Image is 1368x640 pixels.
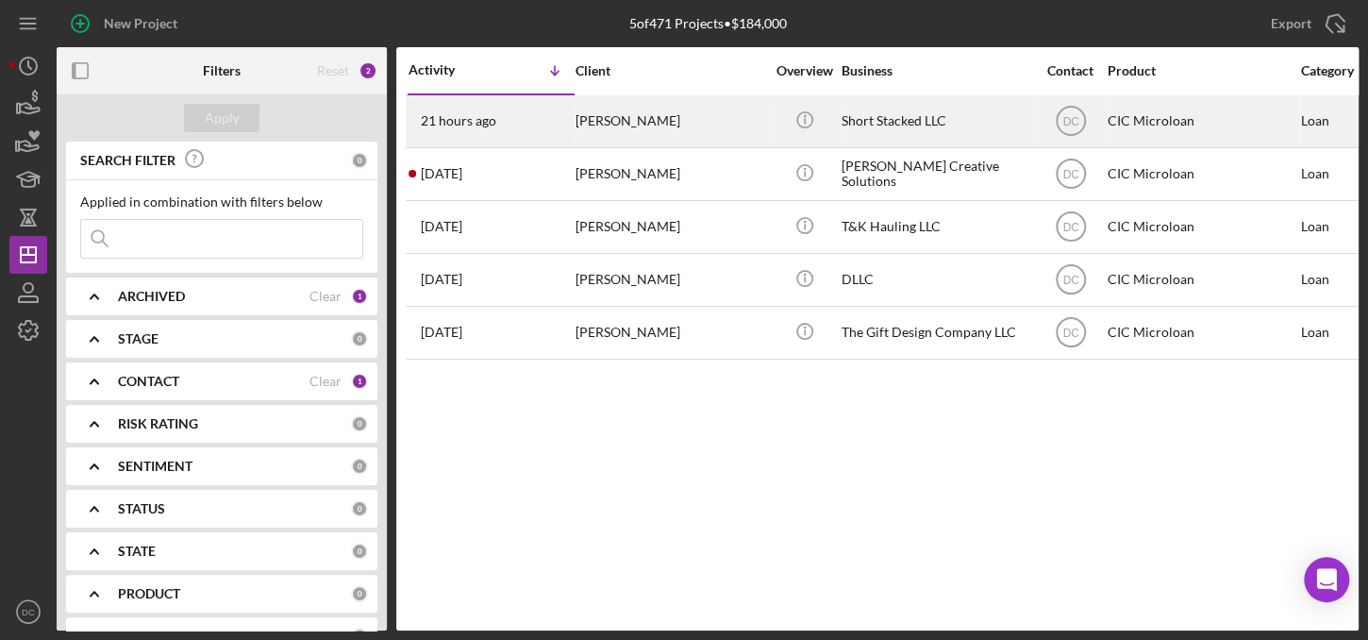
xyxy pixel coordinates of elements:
[842,63,1030,78] div: Business
[1062,327,1079,340] text: DC
[104,5,177,42] div: New Project
[309,374,342,389] div: Clear
[1271,5,1311,42] div: Export
[9,593,47,631] button: DC
[351,330,368,347] div: 0
[629,16,787,31] div: 5 of 471 Projects • $184,000
[351,152,368,169] div: 0
[1108,149,1296,199] div: CIC Microloan
[118,586,180,601] b: PRODUCT
[576,96,764,146] div: [PERSON_NAME]
[118,289,185,304] b: ARCHIVED
[1252,5,1359,42] button: Export
[118,331,158,346] b: STAGE
[1035,63,1106,78] div: Contact
[576,308,764,358] div: [PERSON_NAME]
[576,202,764,252] div: [PERSON_NAME]
[351,373,368,390] div: 1
[118,459,192,474] b: SENTIMENT
[203,63,241,78] b: Filters
[1108,96,1296,146] div: CIC Microloan
[576,63,764,78] div: Client
[1108,63,1296,78] div: Product
[351,500,368,517] div: 0
[409,62,492,77] div: Activity
[1108,255,1296,305] div: CIC Microloan
[1062,168,1079,181] text: DC
[184,104,259,132] button: Apply
[1108,308,1296,358] div: CIC Microloan
[359,61,377,80] div: 2
[317,63,349,78] div: Reset
[421,219,462,234] time: 2025-07-16 14:18
[1062,115,1079,128] text: DC
[22,607,35,617] text: DC
[576,149,764,199] div: [PERSON_NAME]
[842,149,1030,199] div: [PERSON_NAME] Creative Solutions
[769,63,840,78] div: Overview
[80,153,175,168] b: SEARCH FILTER
[1062,221,1079,234] text: DC
[118,374,179,389] b: CONTACT
[1108,202,1296,252] div: CIC Microloan
[118,501,165,516] b: STATUS
[205,104,240,132] div: Apply
[842,96,1030,146] div: Short Stacked LLC
[1304,557,1349,602] div: Open Intercom Messenger
[351,415,368,432] div: 0
[351,288,368,305] div: 1
[309,289,342,304] div: Clear
[118,544,156,559] b: STATE
[421,325,462,340] time: 2025-02-04 16:07
[351,458,368,475] div: 0
[118,416,198,431] b: RISK RATING
[351,585,368,602] div: 0
[421,272,462,287] time: 2025-07-08 21:46
[842,202,1030,252] div: T&K Hauling LLC
[421,113,496,128] time: 2025-08-18 19:30
[576,255,764,305] div: [PERSON_NAME]
[57,5,196,42] button: New Project
[80,194,363,210] div: Applied in combination with filters below
[842,255,1030,305] div: DLLC
[421,166,462,181] time: 2025-08-18 00:12
[842,308,1030,358] div: The Gift Design Company LLC
[351,543,368,560] div: 0
[1062,274,1079,287] text: DC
